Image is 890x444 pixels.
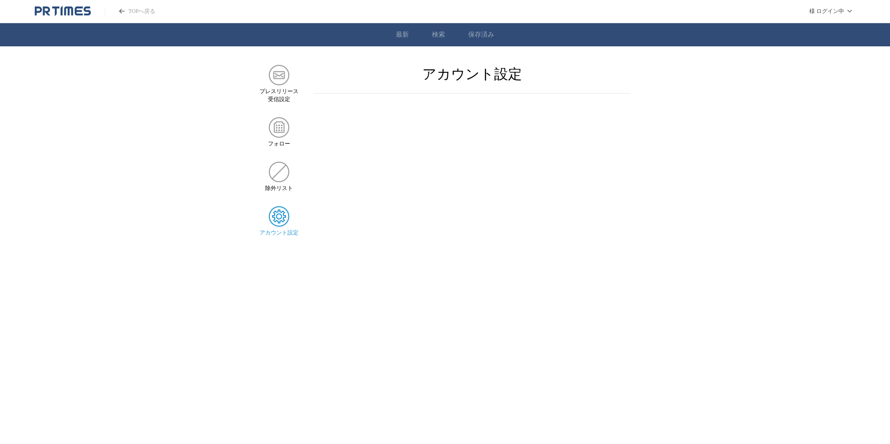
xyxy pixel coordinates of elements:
[269,117,289,138] img: フォロー
[260,88,299,103] span: プレスリリース 受信設定
[313,65,631,84] h2: アカウント設定
[269,65,289,85] img: プレスリリース 受信設定
[396,31,409,39] a: 最新
[259,117,299,148] a: フォローフォロー
[35,6,91,17] a: PR TIMESのトップページはこちら
[269,162,289,182] img: 除外リスト
[268,140,290,148] span: フォロー
[265,184,293,192] span: 除外リスト
[269,206,289,227] img: アカウント設定
[432,31,445,39] a: 検索
[259,206,299,237] a: アカウント設定アカウント設定
[260,229,299,237] span: アカウント設定
[105,7,155,15] a: PR TIMESのトップページはこちら
[259,162,299,192] a: 除外リスト除外リスト
[468,31,494,39] a: 保存済み
[259,65,299,103] a: プレスリリース 受信設定プレスリリース 受信設定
